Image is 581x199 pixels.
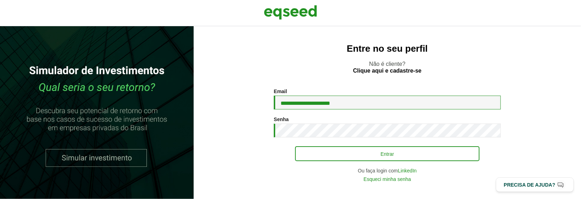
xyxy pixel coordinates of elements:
h2: Entre no seu perfil [208,44,567,54]
a: Esqueci minha senha [364,177,411,182]
p: Não é cliente? [208,61,567,74]
img: EqSeed Logo [264,4,317,21]
label: Email [274,89,287,94]
button: Entrar [295,146,480,161]
a: LinkedIn [398,168,417,173]
div: Ou faça login com [274,168,501,173]
a: Clique aqui e cadastre-se [353,68,422,74]
label: Senha [274,117,289,122]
